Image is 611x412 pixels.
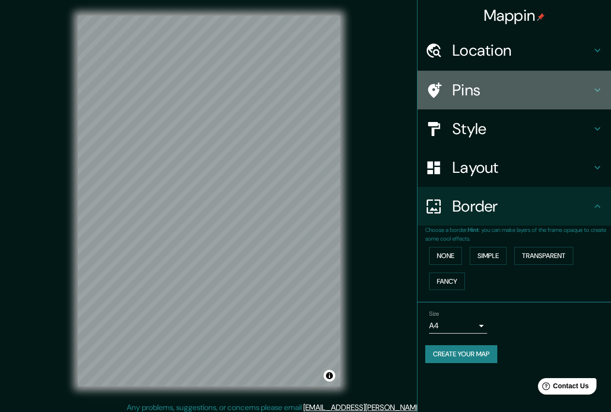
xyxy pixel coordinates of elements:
button: Transparent [514,247,573,265]
button: Create your map [425,345,497,363]
label: Size [429,310,439,318]
div: Border [417,187,611,226]
button: Toggle attribution [324,370,335,381]
h4: Border [452,197,592,216]
button: None [429,247,462,265]
img: pin-icon.png [537,13,545,21]
canvas: Map [78,15,340,386]
h4: Pins [452,80,592,100]
div: Style [417,109,611,148]
b: Hint [468,226,479,234]
h4: Location [452,41,592,60]
h4: Layout [452,158,592,177]
button: Simple [470,247,507,265]
div: Location [417,31,611,70]
iframe: Help widget launcher [525,374,600,401]
div: Pins [417,71,611,109]
div: Layout [417,148,611,187]
p: Choose a border. : you can make layers of the frame opaque to create some cool effects. [425,226,611,243]
h4: Mappin [484,6,545,25]
button: Fancy [429,273,465,290]
div: A4 [429,318,487,334]
h4: Style [452,119,592,138]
